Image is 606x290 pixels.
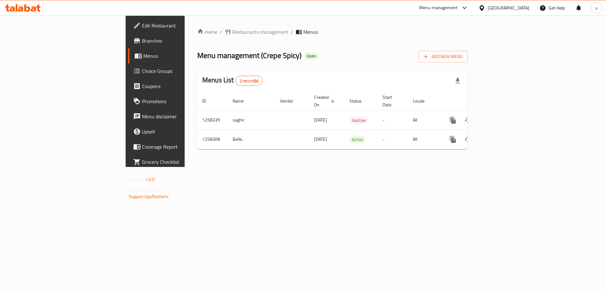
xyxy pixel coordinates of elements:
nav: breadcrumb [197,28,468,36]
a: Coupons [128,79,227,94]
button: more [445,113,460,128]
span: Branches [142,37,222,44]
span: Get support on: [129,186,158,194]
div: Inactive [349,116,368,124]
table: enhanced table [197,92,511,149]
div: Total records count [235,76,263,86]
span: Active [349,136,365,143]
span: Coupons [142,82,222,90]
span: Vendor [280,97,301,105]
a: Promotions [128,94,227,109]
span: Menus [303,28,318,36]
span: Restaurants management [232,28,288,36]
span: Menus [143,52,222,60]
td: - [377,110,408,130]
td: saghir [228,110,275,130]
span: Created On [314,93,337,109]
span: [DATE] [314,116,327,124]
a: Grocery Checklist [128,154,227,169]
span: 1.0.0 [145,175,155,184]
span: Open [304,53,318,59]
span: Add New Menu [424,53,463,61]
button: Change Status [460,113,476,128]
div: Menu-management [419,4,458,12]
button: Change Status [460,132,476,147]
td: All [408,130,440,149]
span: Locale [413,97,433,105]
span: Upsell [142,128,222,135]
span: 2 record(s) [236,78,263,84]
span: Grocery Checklist [142,158,222,166]
span: Version: [129,175,144,184]
span: Menu disclaimer [142,113,222,120]
a: Choice Groups [128,63,227,79]
span: Coverage Report [142,143,222,151]
span: Start Date [383,93,400,109]
span: Status [349,97,370,105]
span: a [595,4,597,11]
div: Export file [450,73,465,88]
h2: Menus List [202,75,263,86]
div: Open [304,52,318,60]
a: Support.OpsPlatform [129,192,169,201]
a: Restaurants management [225,28,288,36]
th: Actions [440,92,511,111]
span: Inactive [349,117,368,124]
span: Edit Restaurant [142,22,222,29]
span: Name [233,97,252,105]
a: Upsell [128,124,227,139]
div: [GEOGRAPHIC_DATA] [488,4,529,11]
a: Menu disclaimer [128,109,227,124]
span: Choice Groups [142,67,222,75]
a: Edit Restaurant [128,18,227,33]
td: - [377,130,408,149]
a: Branches [128,33,227,48]
li: / [291,28,293,36]
span: [DATE] [314,135,327,143]
a: Coverage Report [128,139,227,154]
a: Menus [128,48,227,63]
td: All [408,110,440,130]
span: ID [202,97,214,105]
button: Add New Menu [419,51,468,62]
span: Menu management ( Crepe Spicy ) [197,48,301,62]
td: Belle.. [228,130,275,149]
button: more [445,132,460,147]
span: Promotions [142,98,222,105]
